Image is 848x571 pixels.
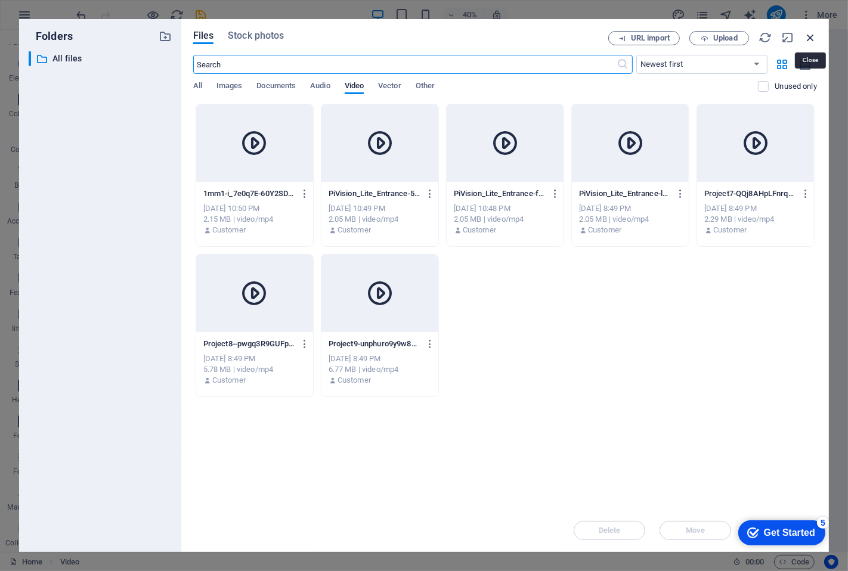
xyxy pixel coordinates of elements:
span: Vector [378,79,401,95]
span: Audio [310,79,330,95]
i: Create new folder [159,30,172,43]
p: Customer [338,375,371,386]
div: [DATE] 8:49 PM [704,203,807,214]
span: Other [416,79,435,95]
p: Project8--pwgq3R9GUFpOS-wwt_DXw.mp4 [203,339,295,349]
div: [DATE] 10:50 PM [203,203,306,214]
div: 2.29 MB | video/mp4 [704,214,807,225]
p: Customer [713,225,747,235]
span: All [193,79,202,95]
span: Files [193,29,214,43]
p: Project7-QQj8AHpLFnrqO4MLwbfwyw.mp4 [704,188,796,199]
span: Images [216,79,243,95]
div: 2.05 MB | video/mp4 [329,214,431,225]
p: PiVision_Lite_Entrance-lcElTGk84R0w6uP7NepbmQ.mp4 [579,188,671,199]
span: Documents [256,79,296,95]
p: All files [52,52,150,66]
p: 1mm1-i_7e0q7E-60Y2SDC3VAh0g.mp4 [203,188,295,199]
p: PiVision_Lite_Entrance-5vtpmc6tNgnvtCeaLHQTKA.mp4 [329,188,420,199]
i: Minimize [781,31,794,44]
p: Project9-unphuro9y9w8G7YHawwaDg.mp4 [329,339,420,349]
button: URL import [608,31,680,45]
div: [DATE] 10:48 PM [454,203,556,214]
div: [DATE] 10:49 PM [329,203,431,214]
p: Customer [212,375,246,386]
p: Customer [212,225,246,235]
div: 2.05 MB | video/mp4 [454,214,556,225]
div: 2.15 MB | video/mp4 [203,214,306,225]
div: ​ [29,51,31,66]
div: 5.78 MB | video/mp4 [203,364,306,375]
span: Upload [713,35,738,42]
p: Customer [338,225,371,235]
input: Search [193,55,617,74]
div: 5 [88,2,100,14]
div: [DATE] 8:49 PM [579,203,682,214]
p: Folders [29,29,73,44]
span: Video [345,79,364,95]
div: [DATE] 8:49 PM [329,353,431,364]
div: Get Started [35,13,86,24]
p: Customer [588,225,621,235]
span: URL import [631,35,670,42]
button: Upload [689,31,749,45]
p: Displays only files that are not in use on the website. Files added during this session can still... [775,81,817,92]
div: 2.05 MB | video/mp4 [579,214,682,225]
span: Stock photos [228,29,284,43]
div: 6.77 MB | video/mp4 [329,364,431,375]
p: PiVision_Lite_Entrance-faunEMAWqMrQUVKdl0yG8g.mp4 [454,188,546,199]
p: Customer [463,225,496,235]
div: Get Started 5 items remaining, 0% complete [10,6,97,31]
div: [DATE] 8:49 PM [203,353,306,364]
